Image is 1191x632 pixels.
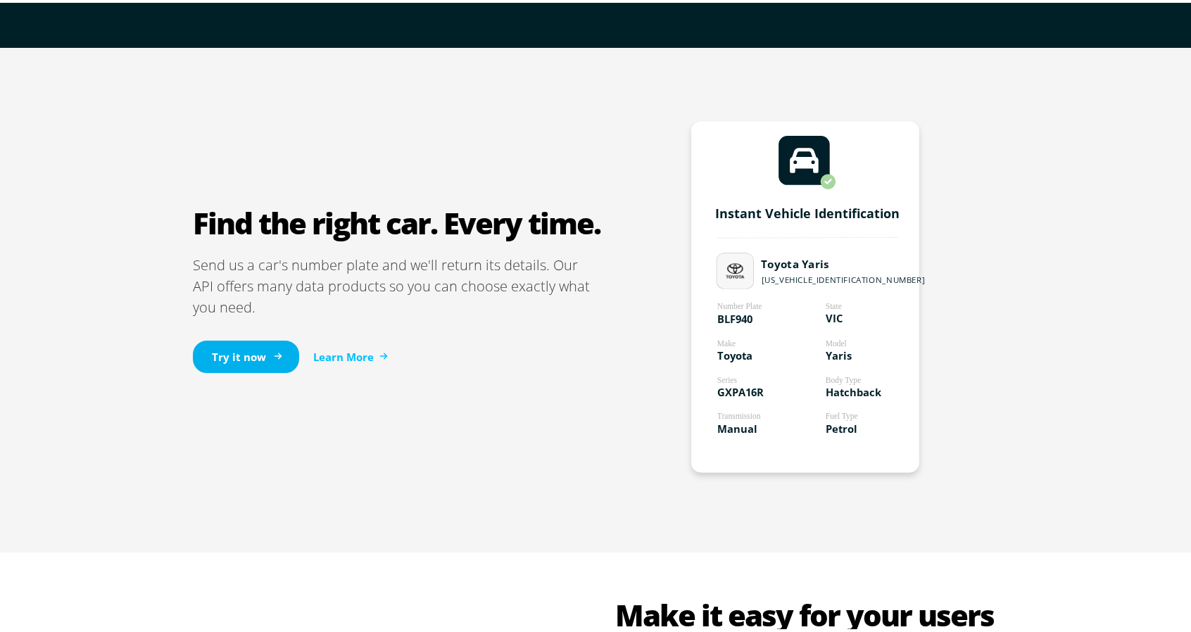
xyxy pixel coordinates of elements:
[825,373,860,382] tspan: Body Type
[313,346,388,362] a: Learn More
[193,252,601,315] p: Send us a car's number plate and we'll return its details. Our API offers many data products so y...
[717,309,752,323] tspan: BLF940
[717,410,760,418] tspan: Transmission
[761,272,925,282] tspan: [US_VEHICLE_IDENTIFICATION_NUMBER]
[825,382,881,396] tspan: Hatchback
[193,338,299,371] a: Try it now
[717,419,757,433] tspan: Manual
[825,419,857,433] tspan: Petrol
[193,203,601,238] h2: Find the right car. Every time.
[825,336,846,345] tspan: Model
[825,410,857,419] tspan: Fuel Type
[761,255,830,269] tspan: Toyota Yaris
[717,373,737,381] tspan: Series
[717,346,752,360] tspan: Toyota
[825,309,842,323] tspan: VIC
[717,300,762,308] tspan: Number Plate
[825,299,841,308] tspan: State
[715,202,900,219] tspan: Instant Vehicle Identification
[717,382,763,396] tspan: GXPA16R
[825,346,851,360] tspan: Yaris
[717,336,735,345] tspan: Make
